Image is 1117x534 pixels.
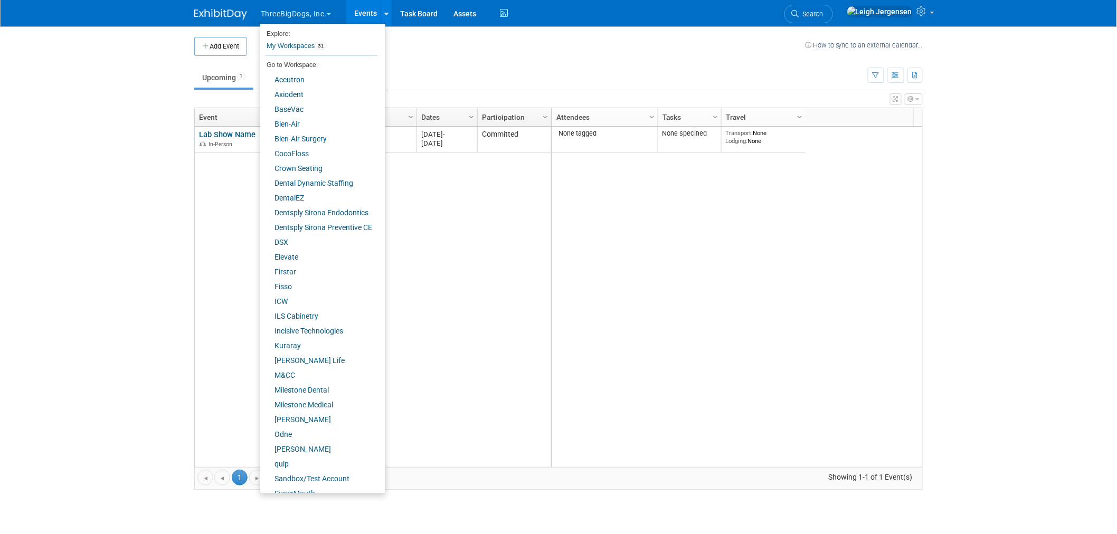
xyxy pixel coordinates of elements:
a: Search [784,5,833,23]
div: None tagged [556,129,654,138]
td: Committed [477,127,551,152]
a: My Workspaces31 [266,37,377,55]
a: Travel [726,108,799,126]
span: Transport: [726,129,753,137]
a: Milestone Dental [260,383,377,397]
a: M&CC [260,368,377,383]
span: Go to the previous page [218,474,226,483]
span: Search [799,10,823,18]
li: Go to Workspace: [260,58,377,72]
a: Bien-Air [260,117,377,131]
a: Odne [260,427,377,442]
a: How to sync to an external calendar... [805,41,923,49]
span: In-Person [209,141,235,148]
a: SuperMouth [260,486,377,501]
a: Tasks [662,108,714,126]
a: Column Settings [710,108,722,124]
a: quip [260,456,377,471]
a: [PERSON_NAME] [260,442,377,456]
span: Showing 1-1 of 1 Event(s) [819,470,922,484]
a: Column Settings [466,108,478,124]
a: Elevate [260,250,377,264]
a: Past9 [255,68,296,88]
a: Column Settings [794,108,806,124]
a: Column Settings [647,108,658,124]
img: In-Person Event [200,141,206,146]
div: [DATE] [421,139,472,148]
a: ILS Cabinetry [260,309,377,323]
a: Crown Seating [260,161,377,176]
span: Column Settings [541,113,550,121]
div: [DATE] [421,130,472,139]
a: [PERSON_NAME] Life [260,353,377,368]
a: CocoFloss [260,146,377,161]
a: Attendees [556,108,651,126]
span: Column Settings [796,113,804,121]
a: DentalEZ [260,190,377,205]
a: Dentsply Sirona Preventive CE [260,220,377,235]
img: ExhibitDay [194,9,247,20]
a: Accutron [260,72,377,87]
span: Column Settings [648,113,656,121]
a: Bien-Air Surgery [260,131,377,146]
a: Milestone Medical [260,397,377,412]
a: DSX [260,235,377,250]
a: Lab Show Name [199,130,255,139]
span: Column Settings [406,113,415,121]
a: Event [199,108,410,126]
div: None specified [662,129,717,138]
a: Kuraray [260,338,377,353]
a: BaseVac [260,102,377,117]
a: Upcoming1 [194,68,253,88]
a: Go to the next page [249,470,265,485]
a: Participation [482,108,544,126]
span: Go to the next page [253,474,261,483]
span: 31 [315,42,327,50]
a: Sandbox/Test Account [260,471,377,486]
a: Go to the previous page [214,470,230,485]
img: Leigh Jergensen [847,6,913,17]
button: Add Event [194,37,247,56]
span: Column Settings [467,113,476,121]
div: None None [726,129,802,145]
a: Firstar [260,264,377,279]
a: Column Settings [405,108,417,124]
a: [PERSON_NAME] [260,412,377,427]
a: Incisive Technologies [260,323,377,338]
a: Column Settings [540,108,552,124]
a: Dates [421,108,470,126]
span: Column Settings [711,113,720,121]
a: Dentsply Sirona Endodontics [260,205,377,220]
a: Fisso [260,279,377,294]
a: Axiodent [260,87,377,102]
a: ICW [260,294,377,309]
span: 1 [232,470,248,485]
span: Go to the first page [201,474,210,483]
a: Dental Dynamic Staffing [260,176,377,190]
a: Go to the first page [197,470,213,485]
span: 1 [236,72,245,80]
span: Lodging: [726,137,748,145]
span: - [443,130,445,138]
li: Explore: [260,27,377,37]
